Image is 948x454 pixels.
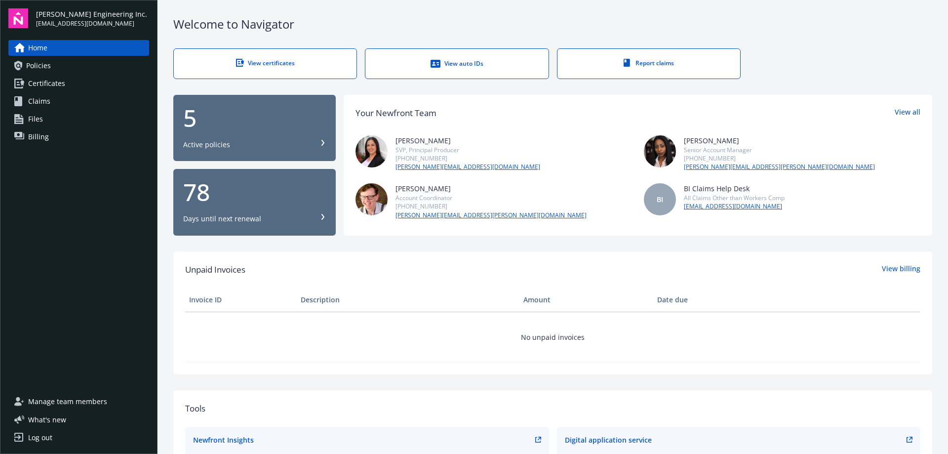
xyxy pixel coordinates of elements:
div: Days until next renewal [183,214,261,224]
div: 5 [183,106,326,130]
a: Certificates [8,76,149,91]
span: [EMAIL_ADDRESS][DOMAIN_NAME] [36,19,147,28]
button: [PERSON_NAME] Engineering Inc.[EMAIL_ADDRESS][DOMAIN_NAME] [36,8,149,28]
div: Senior Account Manager [684,146,875,154]
a: Home [8,40,149,56]
a: [PERSON_NAME][EMAIL_ADDRESS][PERSON_NAME][DOMAIN_NAME] [395,211,587,220]
div: Log out [28,430,52,446]
span: [PERSON_NAME] Engineering Inc. [36,9,147,19]
div: Report claims [577,59,720,67]
div: Your Newfront Team [355,107,436,120]
button: 5Active policies [173,95,336,162]
th: Invoice ID [185,288,297,312]
a: Manage team members [8,394,149,410]
div: Welcome to Navigator [173,16,932,33]
td: No unpaid invoices [185,312,920,362]
div: View auto IDs [385,59,528,69]
div: [PERSON_NAME] [684,135,875,146]
div: [PERSON_NAME] [395,183,587,194]
span: Manage team members [28,394,107,410]
a: View auto IDs [365,48,549,79]
div: 78 [183,180,326,204]
a: [PERSON_NAME][EMAIL_ADDRESS][PERSON_NAME][DOMAIN_NAME] [684,163,875,171]
div: [PERSON_NAME] [395,135,540,146]
div: SVP, Principal Producer [395,146,540,154]
a: [EMAIL_ADDRESS][DOMAIN_NAME] [684,202,785,211]
a: View billing [882,263,920,276]
img: photo [355,183,388,215]
div: BI Claims Help Desk [684,183,785,194]
a: Policies [8,58,149,74]
div: View certificates [194,59,337,67]
div: Tools [185,402,920,415]
div: Account Coordinator [395,194,587,202]
th: Amount [519,288,653,312]
span: BI [657,194,663,205]
span: Home [28,40,47,56]
div: [PHONE_NUMBER] [395,202,587,210]
img: photo [644,135,676,167]
span: Policies [26,58,51,74]
img: navigator-logo.svg [8,8,28,28]
div: [PHONE_NUMBER] [395,154,540,163]
div: Digital application service [565,435,652,445]
span: Certificates [28,76,65,91]
a: Report claims [557,48,741,79]
span: Billing [28,129,49,145]
a: Claims [8,93,149,109]
div: Newfront Insights [193,435,254,445]
a: View certificates [173,48,357,79]
span: What ' s new [28,414,66,425]
th: Description [297,288,519,312]
a: View all [895,107,920,120]
th: Date due [653,288,765,312]
a: Billing [8,129,149,145]
div: [PHONE_NUMBER] [684,154,875,163]
button: 78Days until next renewal [173,169,336,236]
button: What's new [8,414,82,425]
div: All Claims Other than Workers Comp [684,194,785,202]
span: Unpaid Invoices [185,263,245,276]
span: Files [28,111,43,127]
span: Claims [28,93,50,109]
img: photo [355,135,388,167]
div: Active policies [183,140,230,150]
a: [PERSON_NAME][EMAIL_ADDRESS][DOMAIN_NAME] [395,163,540,171]
a: Files [8,111,149,127]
